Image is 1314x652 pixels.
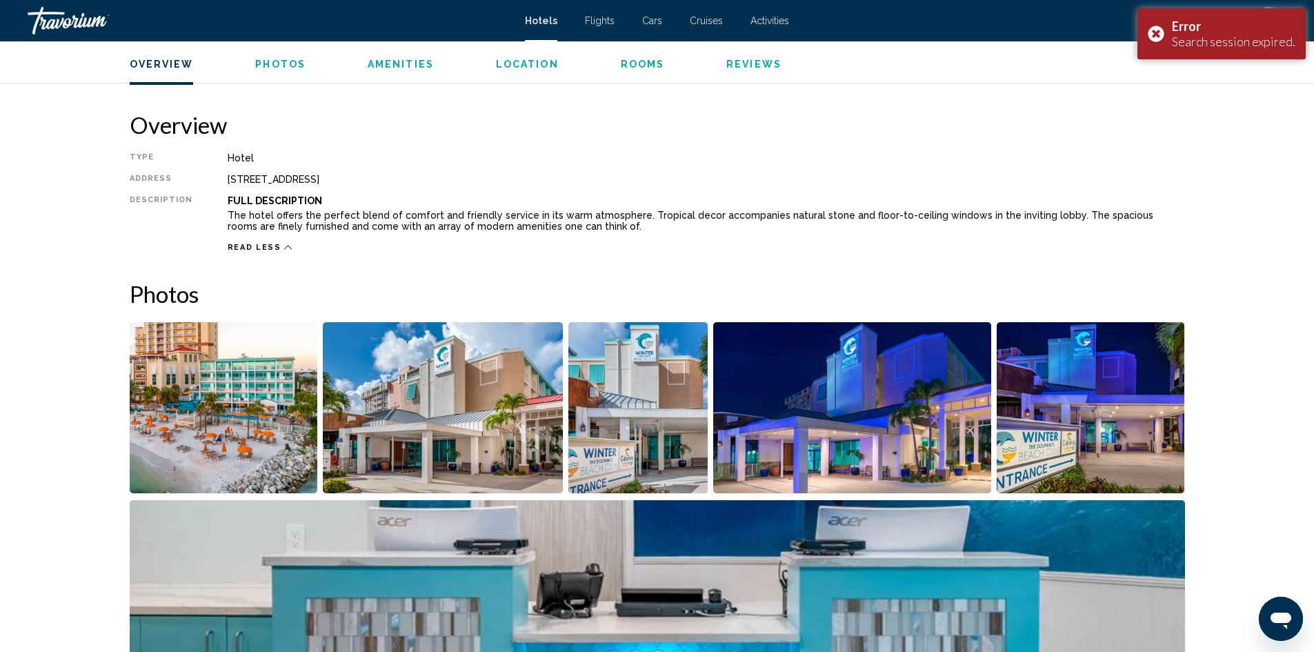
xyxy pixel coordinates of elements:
[228,195,322,206] b: Full Description
[368,59,434,70] span: Amenities
[228,210,1185,232] p: The hotel offers the perfect blend of comfort and friendly service in its warm atmosphere. Tropic...
[726,59,782,70] span: Reviews
[130,195,193,235] div: Description
[496,58,559,70] button: Location
[1172,34,1295,49] div: Search session expired.
[1251,6,1286,35] button: User Menu
[228,243,281,252] span: Read less
[28,7,511,34] a: Travorium
[690,15,723,26] a: Cruises
[1259,597,1303,641] iframe: Button to launch messaging window
[368,58,434,70] button: Amenities
[130,111,1185,139] h2: Overview
[130,59,194,70] span: Overview
[323,322,563,494] button: Open full-screen image slider
[621,59,665,70] span: Rooms
[255,59,306,70] span: Photos
[130,58,194,70] button: Overview
[1172,19,1295,34] div: Error
[726,58,782,70] button: Reviews
[255,58,306,70] button: Photos
[496,59,559,70] span: Location
[228,242,292,253] button: Read less
[228,152,1185,164] div: Hotel
[750,15,789,26] a: Activities
[130,152,193,164] div: Type
[585,15,615,26] a: Flights
[228,174,1185,185] div: [STREET_ADDRESS]
[997,322,1185,494] button: Open full-screen image slider
[621,58,665,70] button: Rooms
[525,15,557,26] a: Hotels
[642,15,662,26] a: Cars
[130,174,193,185] div: Address
[568,322,708,494] button: Open full-screen image slider
[713,322,991,494] button: Open full-screen image slider
[130,280,1185,308] h2: Photos
[130,322,318,494] button: Open full-screen image slider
